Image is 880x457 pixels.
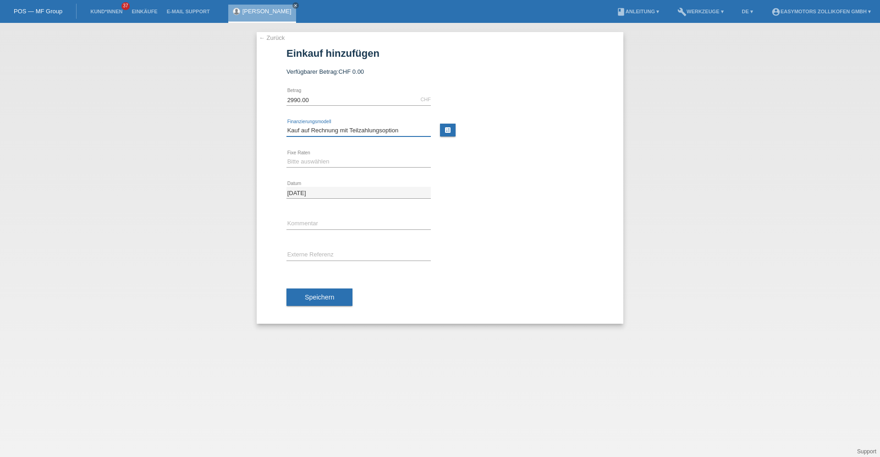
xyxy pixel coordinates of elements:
[293,3,298,8] i: close
[440,124,456,136] a: calculate
[677,7,687,16] i: build
[420,97,431,102] div: CHF
[444,126,451,134] i: calculate
[767,9,875,14] a: account_circleEasymotors Zollikofen GmbH ▾
[162,9,214,14] a: E-Mail Support
[86,9,127,14] a: Kund*innen
[14,8,62,15] a: POS — MF Group
[771,7,781,16] i: account_circle
[737,9,758,14] a: DE ▾
[612,9,664,14] a: bookAnleitung ▾
[292,2,299,9] a: close
[673,9,728,14] a: buildWerkzeuge ▾
[857,448,876,455] a: Support
[616,7,626,16] i: book
[338,68,364,75] span: CHF 0.00
[127,9,162,14] a: Einkäufe
[286,48,594,59] h1: Einkauf hinzufügen
[286,288,352,306] button: Speichern
[286,68,594,75] div: Verfügbarer Betrag:
[259,34,285,41] a: ← Zurück
[121,2,130,10] span: 37
[242,8,291,15] a: [PERSON_NAME]
[305,294,334,301] span: Speichern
